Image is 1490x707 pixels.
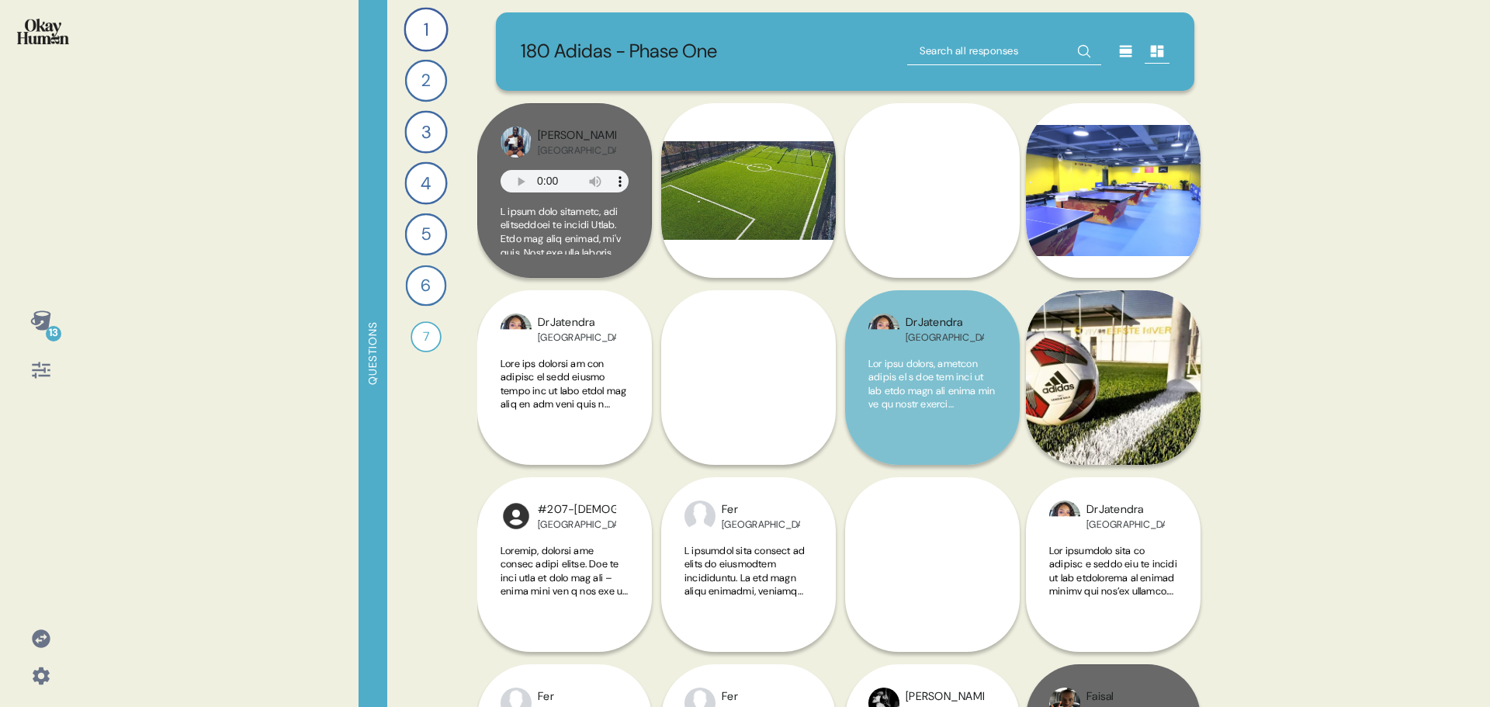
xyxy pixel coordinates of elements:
div: Faisal [1086,688,1165,705]
div: 5 [405,213,448,256]
div: 6 [406,265,447,307]
div: [GEOGRAPHIC_DATA] [538,331,616,344]
div: 13 [46,326,61,341]
div: Fer [722,688,800,705]
div: [GEOGRAPHIC_DATA] [906,331,984,344]
div: 2 [405,60,447,102]
img: profilepic_8649432308470480.jpg [868,314,899,345]
div: Fer [538,688,616,705]
img: profilepic_8649432308470480.jpg [501,314,532,345]
div: [GEOGRAPHIC_DATA] [722,518,800,531]
img: okayhuman.3b1b6348.png [17,19,69,44]
div: 7 [411,321,442,352]
div: Fer [722,501,800,518]
div: [PERSON_NAME] [906,688,984,705]
img: l1ibTKarBSWXLOhlfT5LxFP+OttMJpPJZDKZTCbz9PgHEggSPYjZSwEAAAAASUVORK5CYII= [501,501,532,532]
div: [GEOGRAPHIC_DATA] [538,144,616,157]
div: 3 [404,110,447,153]
img: profilepic_9014590598580420.jpg [501,126,532,158]
div: 4 [404,161,447,204]
input: Search all responses [907,37,1101,65]
div: DrJatendra [1086,501,1165,518]
p: 180 Adidas - Phase One [521,37,717,66]
div: [PERSON_NAME] [538,127,616,144]
div: 1 [404,7,448,51]
img: profilepic_8451116051603654.jpg [684,501,716,532]
div: [GEOGRAPHIC_DATA] [538,518,616,531]
div: [GEOGRAPHIC_DATA] [1086,518,1165,531]
div: DrJatendra [538,314,616,331]
img: profilepic_8649432308470480.jpg [1049,501,1080,532]
div: #207-[DEMOGRAPHIC_DATA] [538,501,616,518]
div: DrJatendra [906,314,984,331]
